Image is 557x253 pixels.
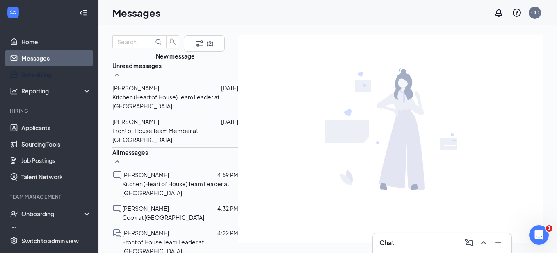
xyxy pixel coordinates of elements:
[122,205,169,212] span: [PERSON_NAME]
[21,34,91,50] a: Home
[10,237,18,245] svg: Settings
[529,225,549,245] iframe: Intercom live chat
[10,193,90,200] div: Team Management
[122,179,238,197] p: Kitchen (Heart of House) Team Leader at [GEOGRAPHIC_DATA]
[21,152,91,169] a: Job Postings
[21,120,91,136] a: Applicants
[112,126,238,144] p: Front of House Team Member at [GEOGRAPHIC_DATA]
[221,84,238,93] p: [DATE]
[112,204,122,214] svg: ChatInactive
[112,157,122,167] svg: SmallChevronUp
[112,118,159,125] span: [PERSON_NAME]
[10,87,18,95] svg: Analysis
[156,52,195,61] button: New message
[494,8,504,18] svg: Notifications
[112,93,238,111] p: Kitchen (Heart of House) Team Leader at [GEOGRAPHIC_DATA]
[464,238,474,248] svg: ComposeMessage
[79,9,87,17] svg: Collapse
[21,136,91,152] a: Sourcing Tools
[112,228,122,238] svg: DoubleChat
[21,222,91,238] a: Team
[112,70,122,80] svg: SmallChevronUp
[21,66,91,83] a: Scheduling
[21,50,91,66] a: Messages
[122,229,169,237] span: [PERSON_NAME]
[184,35,225,52] button: Filter (2)
[117,37,153,46] input: Search
[112,6,160,20] h1: Messages
[21,87,92,95] div: Reporting
[112,84,159,92] span: [PERSON_NAME]
[462,236,475,249] button: ComposeMessage
[492,236,505,249] button: Minimize
[122,171,169,178] span: [PERSON_NAME]
[166,35,179,48] button: search
[493,238,503,248] svg: Minimize
[122,213,204,222] p: Cook at [GEOGRAPHIC_DATA]
[512,8,522,18] svg: QuestionInfo
[217,228,238,237] p: 4:22 PM
[477,236,490,249] button: ChevronUp
[379,238,394,247] h3: Chat
[10,210,18,218] svg: UserCheck
[167,38,179,45] span: search
[221,117,238,126] p: [DATE]
[546,225,552,232] span: 1
[217,170,238,179] p: 4:59 PM
[9,8,17,16] svg: WorkstreamLogo
[155,38,162,45] svg: MagnifyingGlass
[112,170,122,180] svg: ChatInactive
[21,210,84,218] div: Onboarding
[479,238,489,248] svg: ChevronUp
[195,38,205,48] svg: Filter
[21,169,91,185] a: Talent Network
[10,107,90,114] div: Hiring
[112,62,162,69] span: Unread messages
[21,237,79,245] div: Switch to admin view
[531,9,539,16] div: CC
[217,204,238,213] p: 4:32 PM
[112,149,148,156] span: All messages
